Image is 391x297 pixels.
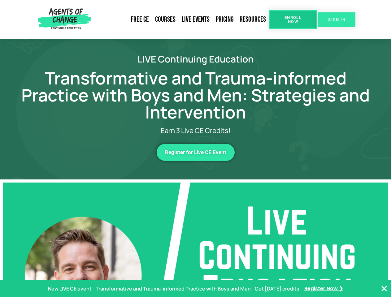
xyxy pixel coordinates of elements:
a: Resources [237,12,269,27]
a: Enroll Now [269,10,317,29]
span: Enroll Now [279,15,307,24]
a: Register for Live CE Event [157,144,235,161]
nav: Menu [93,12,269,27]
h1: Transformative and Trauma-informed Practice with Boys and Men: Strategies and Intervention [19,70,372,121]
a: Pricing [213,12,237,27]
a: Live Events [179,12,213,27]
h2: LIVE Continuing Education [19,54,372,63]
a: SIGN IN [318,12,355,27]
span: Register for Live CE Event [165,150,226,155]
a: Free CE [128,12,152,27]
a: Register Now ❯ [304,284,343,293]
p: Earn 3 Live CE Credits! [44,127,347,135]
a: Courses [152,12,179,27]
button: Close Banner [380,285,388,292]
span: SIGN IN [328,18,345,22]
p: New LIVE CE event - Transformative and Trauma-informed Practice with Boys and Men - Get [DATE] cr... [48,284,299,293]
